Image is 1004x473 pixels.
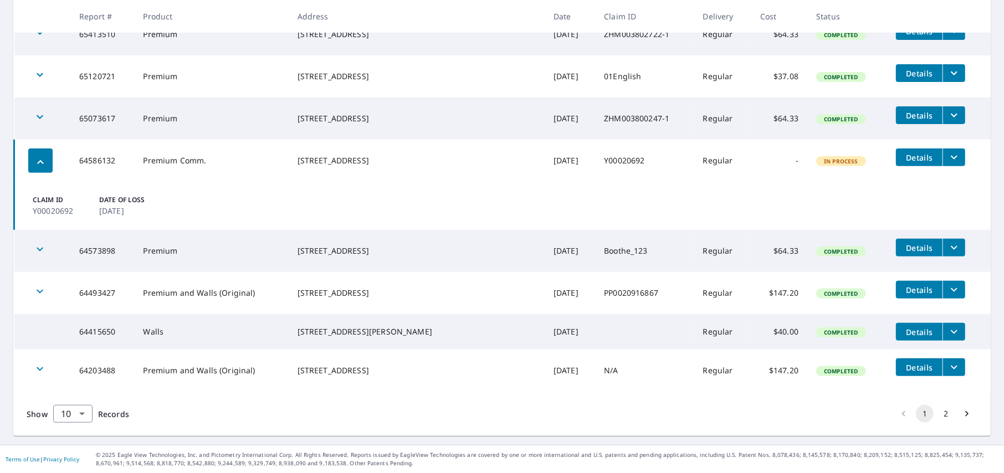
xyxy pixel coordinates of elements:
[751,349,807,392] td: $147.20
[942,358,965,376] button: filesDropdownBtn-64203488
[545,140,595,182] td: [DATE]
[942,239,965,256] button: filesDropdownBtn-64573898
[942,64,965,82] button: filesDropdownBtn-65120721
[817,31,864,39] span: Completed
[70,140,134,182] td: 64586132
[896,64,942,82] button: detailsBtn-65120721
[134,97,288,140] td: Premium
[298,113,536,124] div: [STREET_ADDRESS]
[694,272,752,314] td: Regular
[70,314,134,349] td: 64415650
[595,97,694,140] td: ZHM003800247-1
[545,314,595,349] td: [DATE]
[817,73,864,81] span: Completed
[896,281,942,299] button: detailsBtn-64493427
[6,456,79,462] p: |
[134,349,288,392] td: Premium and Walls (Original)
[751,314,807,349] td: $40.00
[958,405,976,423] button: Go to next page
[942,323,965,341] button: filesDropdownBtn-64415650
[70,13,134,55] td: 65413510
[817,115,864,123] span: Completed
[298,326,536,337] div: [STREET_ADDRESS][PERSON_NAME]
[694,55,752,97] td: Regular
[96,451,998,467] p: © 2025 Eagle View Technologies, Inc. and Pictometry International Corp. All Rights Reserved. Repo...
[751,97,807,140] td: $64.33
[6,455,40,463] a: Terms of Use
[694,230,752,272] td: Regular
[98,409,129,419] span: Records
[595,13,694,55] td: ZHM003802722-1
[751,140,807,182] td: -
[694,314,752,349] td: Regular
[896,106,942,124] button: detailsBtn-65073617
[545,349,595,392] td: [DATE]
[595,349,694,392] td: N/A
[817,290,864,297] span: Completed
[298,71,536,82] div: [STREET_ADDRESS]
[298,29,536,40] div: [STREET_ADDRESS]
[70,272,134,314] td: 64493427
[817,367,864,375] span: Completed
[298,287,536,299] div: [STREET_ADDRESS]
[595,230,694,272] td: Boothe_123
[595,272,694,314] td: PP0020916867
[134,13,288,55] td: Premium
[893,405,977,423] nav: pagination navigation
[751,272,807,314] td: $147.20
[134,230,288,272] td: Premium
[903,152,936,163] span: Details
[896,358,942,376] button: detailsBtn-64203488
[595,55,694,97] td: 01English
[545,230,595,272] td: [DATE]
[751,230,807,272] td: $64.33
[298,365,536,376] div: [STREET_ADDRESS]
[43,455,79,463] a: Privacy Policy
[134,140,288,182] td: Premium Comm.
[99,195,161,205] p: Date of Loss
[694,140,752,182] td: Regular
[903,362,936,373] span: Details
[545,272,595,314] td: [DATE]
[53,398,93,429] div: 10
[817,248,864,255] span: Completed
[134,314,288,349] td: Walls
[27,409,48,419] span: Show
[817,157,865,165] span: In Process
[942,106,965,124] button: filesDropdownBtn-65073617
[694,13,752,55] td: Regular
[70,97,134,140] td: 65073617
[134,55,288,97] td: Premium
[595,140,694,182] td: Y00020692
[903,327,936,337] span: Details
[896,239,942,256] button: detailsBtn-64573898
[53,405,93,423] div: Show 10 records
[903,285,936,295] span: Details
[903,243,936,253] span: Details
[903,68,936,79] span: Details
[916,405,934,423] button: page 1
[896,148,942,166] button: detailsBtn-64586132
[33,195,95,205] p: Claim ID
[942,281,965,299] button: filesDropdownBtn-64493427
[942,148,965,166] button: filesDropdownBtn-64586132
[70,349,134,392] td: 64203488
[134,272,288,314] td: Premium and Walls (Original)
[751,55,807,97] td: $37.08
[298,155,536,166] div: [STREET_ADDRESS]
[545,97,595,140] td: [DATE]
[298,245,536,256] div: [STREET_ADDRESS]
[70,230,134,272] td: 64573898
[545,13,595,55] td: [DATE]
[33,205,95,217] p: Y00020692
[817,328,864,336] span: Completed
[903,110,936,121] span: Details
[70,55,134,97] td: 65120721
[937,405,955,423] button: Go to page 2
[896,323,942,341] button: detailsBtn-64415650
[545,55,595,97] td: [DATE]
[694,349,752,392] td: Regular
[99,205,161,217] p: [DATE]
[694,97,752,140] td: Regular
[751,13,807,55] td: $64.33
